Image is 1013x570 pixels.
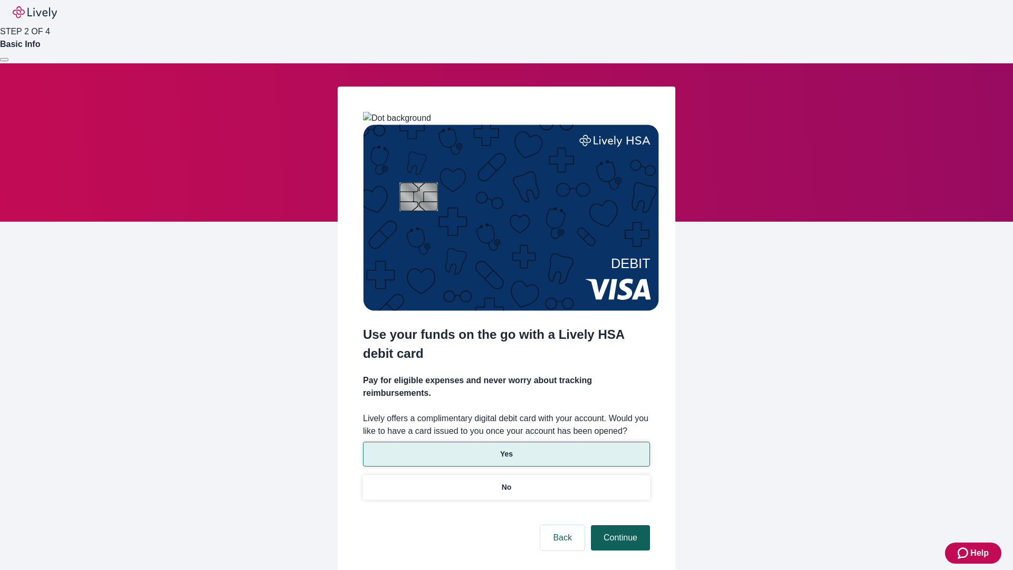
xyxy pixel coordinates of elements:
[591,525,650,550] button: Continue
[363,325,650,363] h2: Use your funds on the go with a Lively HSA debit card
[970,547,989,559] span: Help
[363,475,650,500] button: No
[945,543,1001,564] button: Zendesk support iconHelp
[13,6,57,19] img: Lively
[363,125,659,311] img: Debit card
[540,525,585,550] button: Back
[958,547,970,559] svg: Zendesk support icon
[502,482,512,493] p: No
[363,112,431,125] img: Dot background
[363,412,650,438] label: Lively offers a complimentary digital debit card with your account. Would you like to have a card...
[363,374,650,400] h4: Pay for eligible expenses and never worry about tracking reimbursements.
[500,449,513,460] p: Yes
[363,442,650,467] button: Yes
